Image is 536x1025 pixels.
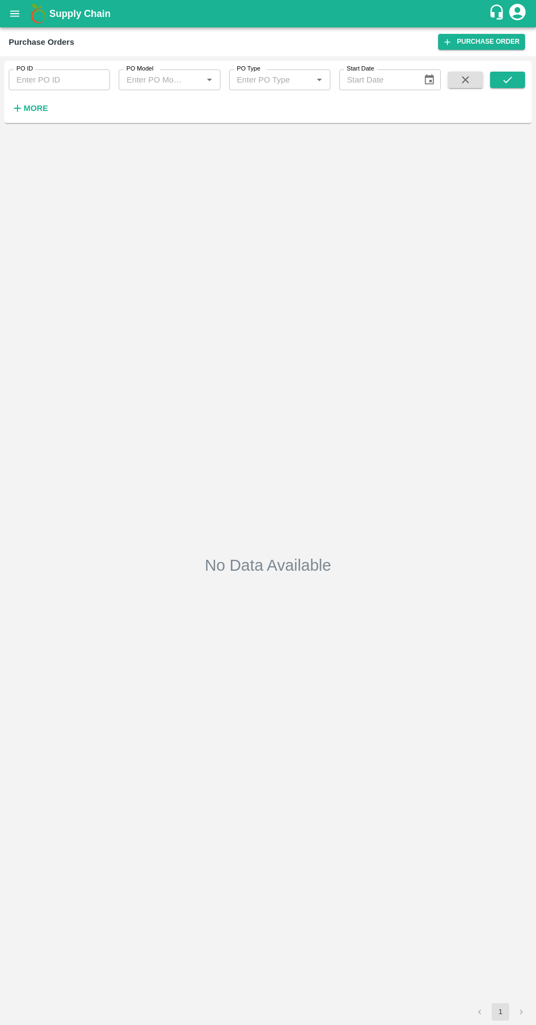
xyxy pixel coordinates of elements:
[49,6,488,21] a: Supply Chain
[27,3,49,25] img: logo
[24,104,48,113] strong: More
[16,65,33,73] label: PO ID
[237,65,260,73] label: PO Type
[438,34,525,50] a: Purchase Order
[9,35,74,49] div: Purchase Orders
[508,2,527,25] div: account of current user
[469,1003,532,1021] nav: pagination navigation
[339,69,414,90] input: Start Date
[488,4,508,24] div: customer-support
[126,65,154,73] label: PO Model
[122,73,184,87] input: Enter PO Model
[202,73,217,87] button: Open
[419,69,440,90] button: Choose date
[2,1,27,26] button: open drawer
[9,69,110,90] input: Enter PO ID
[312,73,327,87] button: Open
[232,73,295,87] input: Enter PO Type
[9,99,51,118] button: More
[49,8,110,19] b: Supply Chain
[205,555,331,575] h2: No Data Available
[492,1003,509,1021] button: page 1
[347,65,374,73] label: Start Date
